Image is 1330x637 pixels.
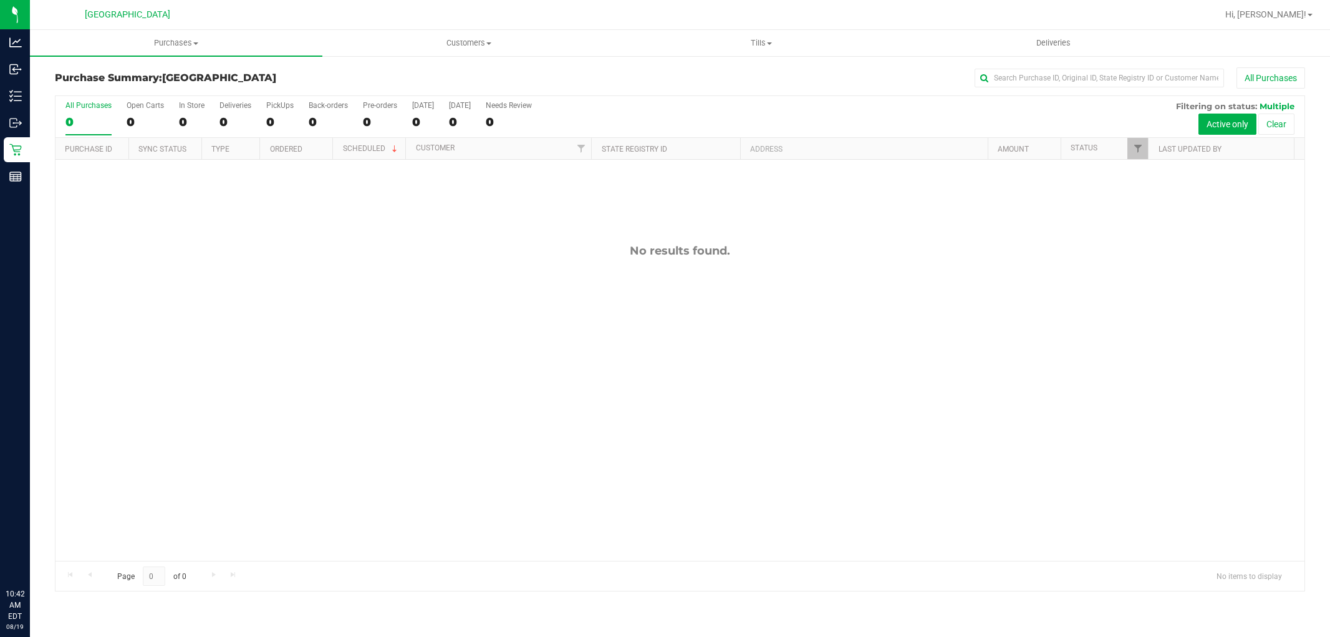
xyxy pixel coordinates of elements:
[412,101,434,110] div: [DATE]
[9,90,22,102] inline-svg: Inventory
[571,138,591,159] a: Filter
[975,69,1224,87] input: Search Purchase ID, Original ID, State Registry ID or Customer Name...
[412,115,434,129] div: 0
[1258,114,1294,135] button: Clear
[309,115,348,129] div: 0
[363,101,397,110] div: Pre-orders
[1260,101,1294,111] span: Multiple
[1019,37,1087,49] span: Deliveries
[9,36,22,49] inline-svg: Analytics
[9,63,22,75] inline-svg: Inbound
[9,143,22,156] inline-svg: Retail
[12,537,50,575] iframe: Resource center
[1225,9,1306,19] span: Hi, [PERSON_NAME]!
[323,37,614,49] span: Customers
[179,101,205,110] div: In Store
[343,144,400,153] a: Scheduled
[6,622,24,631] p: 08/19
[1071,143,1097,152] a: Status
[907,30,1200,56] a: Deliveries
[9,117,22,129] inline-svg: Outbound
[85,9,170,20] span: [GEOGRAPHIC_DATA]
[363,115,397,129] div: 0
[602,145,667,153] a: State Registry ID
[211,145,229,153] a: Type
[65,145,112,153] a: Purchase ID
[127,115,164,129] div: 0
[30,37,322,49] span: Purchases
[179,115,205,129] div: 0
[615,30,907,56] a: Tills
[55,244,1304,258] div: No results found.
[219,115,251,129] div: 0
[486,115,532,129] div: 0
[449,115,471,129] div: 0
[266,101,294,110] div: PickUps
[37,535,52,550] iframe: Resource center unread badge
[740,138,988,160] th: Address
[1176,101,1257,111] span: Filtering on status:
[449,101,471,110] div: [DATE]
[138,145,186,153] a: Sync Status
[309,101,348,110] div: Back-orders
[30,30,322,56] a: Purchases
[615,37,907,49] span: Tills
[486,101,532,110] div: Needs Review
[1236,67,1305,89] button: All Purchases
[65,101,112,110] div: All Purchases
[65,115,112,129] div: 0
[107,566,196,586] span: Page of 0
[219,101,251,110] div: Deliveries
[55,72,471,84] h3: Purchase Summary:
[6,588,24,622] p: 10:42 AM EDT
[127,101,164,110] div: Open Carts
[416,143,455,152] a: Customer
[270,145,302,153] a: Ordered
[162,72,276,84] span: [GEOGRAPHIC_DATA]
[1159,145,1222,153] a: Last Updated By
[266,115,294,129] div: 0
[322,30,615,56] a: Customers
[9,170,22,183] inline-svg: Reports
[1198,114,1256,135] button: Active only
[1207,566,1292,585] span: No items to display
[1127,138,1148,159] a: Filter
[998,145,1029,153] a: Amount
